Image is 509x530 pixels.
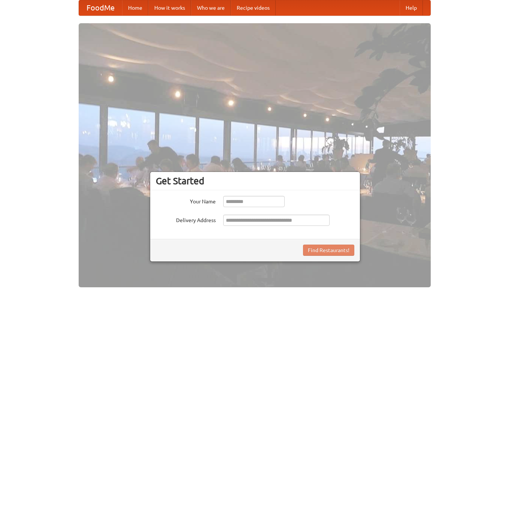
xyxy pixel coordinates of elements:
[303,245,354,256] button: Find Restaurants!
[156,196,216,205] label: Your Name
[191,0,231,15] a: Who we are
[148,0,191,15] a: How it works
[156,175,354,187] h3: Get Started
[400,0,423,15] a: Help
[231,0,276,15] a: Recipe videos
[156,215,216,224] label: Delivery Address
[122,0,148,15] a: Home
[79,0,122,15] a: FoodMe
